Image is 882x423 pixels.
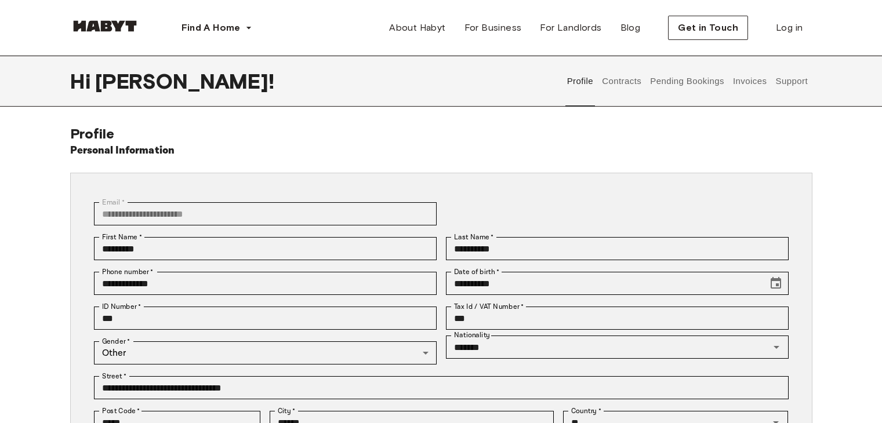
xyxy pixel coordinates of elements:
[649,56,726,107] button: Pending Bookings
[601,56,643,107] button: Contracts
[464,21,522,35] span: For Business
[454,232,494,242] label: Last Name
[102,406,140,416] label: Post Code
[540,21,601,35] span: For Landlords
[454,301,524,312] label: Tax Id / VAT Number
[70,143,175,159] h6: Personal Information
[774,56,810,107] button: Support
[455,16,531,39] a: For Business
[531,16,611,39] a: For Landlords
[94,341,437,364] div: Other
[70,125,115,142] span: Profile
[70,20,140,32] img: Habyt
[611,16,650,39] a: Blog
[620,21,641,35] span: Blog
[102,267,154,277] label: Phone number
[94,202,437,225] div: You can't change your email address at the moment. Please reach out to customer support in case y...
[102,197,125,207] label: Email
[102,301,141,312] label: ID Number
[70,69,95,93] span: Hi
[571,406,601,416] label: Country
[764,272,787,295] button: Choose date, selected date is Jan 7, 2004
[102,371,126,381] label: Street
[172,16,262,39] button: Find A Home
[776,21,803,35] span: Log in
[678,21,738,35] span: Get in Touch
[767,16,812,39] a: Log in
[278,406,296,416] label: City
[565,56,595,107] button: Profile
[95,69,274,93] span: [PERSON_NAME] !
[389,21,445,35] span: About Habyt
[562,56,812,107] div: user profile tabs
[380,16,455,39] a: About Habyt
[454,330,490,340] label: Nationality
[768,339,785,355] button: Open
[102,336,130,347] label: Gender
[668,16,748,40] button: Get in Touch
[102,232,142,242] label: First Name
[454,267,499,277] label: Date of birth
[182,21,241,35] span: Find A Home
[731,56,768,107] button: Invoices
